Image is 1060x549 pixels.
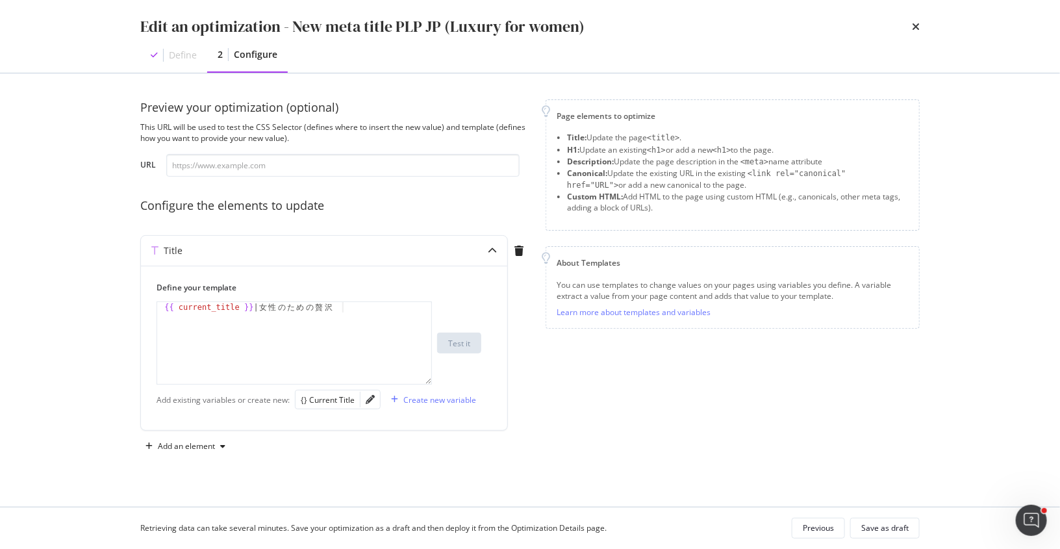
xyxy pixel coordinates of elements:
[157,394,290,405] div: Add existing variables or create new:
[912,16,920,38] div: times
[403,394,476,405] div: Create new variable
[140,198,530,214] div: Configure the elements to update
[140,436,231,457] button: Add an element
[850,518,920,539] button: Save as draft
[792,518,845,539] button: Previous
[567,156,909,168] li: Update the page description in the name attribute
[567,132,909,144] li: Update the page .
[140,159,156,173] label: URL
[567,144,909,156] li: Update an existing or add a new to the page.
[140,121,530,144] div: This URL will be used to test the CSS Selector (defines where to insert the new value) and templa...
[713,146,731,155] span: <h1>
[218,48,223,61] div: 2
[803,522,834,533] div: Previous
[557,110,909,121] div: Page elements to optimize
[740,157,768,166] span: <meta>
[647,133,680,142] span: <title>
[140,99,530,116] div: Preview your optimization (optional)
[140,16,585,38] div: Edit an optimization - New meta title PLP JP (Luxury for women)
[567,156,614,167] strong: Description:
[567,169,846,190] span: <link rel="canonical" href="URL">
[386,389,476,410] button: Create new variable
[557,257,909,268] div: About Templates
[448,338,470,349] div: Test it
[567,168,909,191] li: Update the existing URL in the existing or add a new canonical to the page.
[140,522,607,533] div: Retrieving data can take several minutes. Save your optimization as a draft and then deploy it fr...
[567,144,579,155] strong: H1:
[166,154,520,177] input: https://www.example.com
[861,522,909,533] div: Save as draft
[647,146,666,155] span: <h1>
[157,282,481,293] label: Define your template
[301,392,355,407] button: {} Current Title
[169,49,197,62] div: Define
[557,307,711,318] a: Learn more about templates and variables
[437,333,481,353] button: Test it
[158,442,215,450] div: Add an element
[567,191,909,213] li: Add HTML to the page using custom HTML (e.g., canonicals, other meta tags, adding a block of URLs).
[567,168,607,179] strong: Canonical:
[567,132,587,143] strong: Title:
[301,394,355,405] div: {} Current Title
[164,244,183,257] div: Title
[567,191,623,202] strong: Custom HTML:
[366,395,375,404] div: pencil
[234,48,277,61] div: Configure
[557,279,909,301] div: You can use templates to change values on your pages using variables you define. A variable extra...
[1016,505,1047,536] iframe: Intercom live chat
